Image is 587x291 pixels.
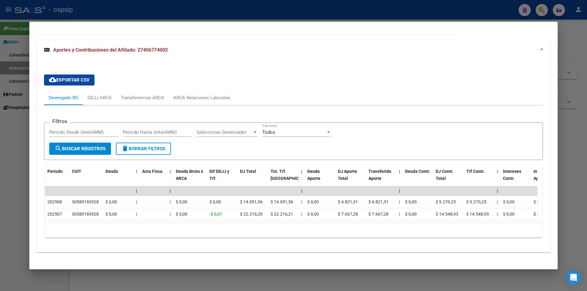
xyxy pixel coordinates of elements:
[500,165,531,192] datatable-header-cell: Intereses Contr.
[503,199,515,204] span: $ 0,00
[49,143,111,155] button: Buscar Registros
[44,75,94,85] button: Exportar CSV
[72,198,99,206] div: 30580183928
[69,165,103,192] datatable-header-cell: CUIT
[368,169,391,181] span: Transferido Aporte
[307,169,320,181] span: Deuda Aporte
[301,199,302,204] span: |
[271,169,312,181] span: Tot. Trf. [GEOGRAPHIC_DATA]
[240,169,256,174] span: DJ Total
[403,165,433,192] datatable-header-cell: Deuda Contr.
[105,169,118,174] span: Deuda
[399,188,400,193] span: |
[405,169,430,174] span: Deuda Contr.
[497,169,498,174] span: |
[47,199,62,204] span: 202508
[53,47,168,53] span: Aportes y Contribuciones del Afiliado: 27406774002
[466,169,485,174] span: Trf Contr.
[207,165,238,192] datatable-header-cell: Dif DDJJ y Trf.
[305,165,335,192] datatable-header-cell: Deuda Aporte
[136,199,137,204] span: |
[170,169,171,174] span: |
[307,212,319,216] span: $ 0,00
[49,118,70,125] h3: Filtros
[307,199,319,204] span: $ 0,00
[176,169,203,181] span: Deuda Bruta x ARCA
[167,165,173,192] datatable-header-cell: |
[197,129,252,135] span: Seleccionar Gerenciador
[338,199,358,204] span: $ 4.821,31
[271,212,293,216] span: $ 22.216,21
[37,40,550,60] mat-expansion-panel-header: Aportes y Contribuciones del Afiliado: 27406774002
[142,169,164,174] span: Acta Fisca.
[87,94,112,101] div: DDJJ ARCA
[494,165,500,192] datatable-header-cell: |
[105,212,117,216] span: $ 0,00
[497,188,498,193] span: |
[405,199,417,204] span: $ 0,00
[173,165,207,192] datatable-header-cell: Deuda Bruta x ARCA
[271,199,293,204] span: $ 14.091,56
[399,212,400,216] span: |
[176,212,187,216] span: $ 0,00
[121,145,129,152] mat-icon: delete
[466,199,486,204] span: $ 9.270,25
[433,165,464,192] datatable-header-cell: DJ Contr. Total
[209,169,229,181] span: Dif DDJJ y Trf.
[338,212,358,216] span: $ 7.667,28
[209,199,221,204] span: $ 0,00
[338,169,357,181] span: DJ Aporte Total
[262,129,275,135] span: Todos
[49,94,78,101] div: Devengado RG
[37,60,550,252] div: Aportes y Contribuciones del Afiliado: 27406774002
[399,169,400,174] span: |
[240,212,263,216] span: $ 22.216,20
[301,212,302,216] span: |
[209,212,222,216] span: -$ 0,01
[47,212,62,216] span: 202507
[238,165,268,192] datatable-header-cell: DJ Total
[72,169,81,174] span: CUIT
[436,169,453,181] span: DJ Contr. Total
[55,145,62,152] mat-icon: search
[47,169,63,174] span: Período
[533,169,552,181] span: Intereses Aporte
[49,76,56,83] mat-icon: cloud_download
[335,165,366,192] datatable-header-cell: DJ Aporte Total
[399,199,400,204] span: |
[268,165,299,192] datatable-header-cell: Tot. Trf. Bruto
[436,199,456,204] span: $ 9.270,25
[368,212,389,216] span: $ 7.667,28
[299,165,305,192] datatable-header-cell: |
[103,165,134,192] datatable-header-cell: Deuda
[136,212,137,216] span: |
[464,165,494,192] datatable-header-cell: Trf Contr.
[170,188,171,193] span: |
[533,212,548,216] span: $ 35,14
[466,212,489,216] span: $ 14.548,93
[366,165,397,192] datatable-header-cell: Transferido Aporte
[121,94,164,101] div: Transferencias ARCA
[105,199,117,204] span: $ 0,00
[170,212,171,216] span: |
[72,211,99,218] div: 30580183928
[121,146,165,151] span: Borrar Filtros
[566,270,581,285] div: Open Intercom Messenger
[134,165,140,192] datatable-header-cell: |
[301,169,302,174] span: |
[173,94,231,101] div: ARCA Relaciones Laborales
[497,199,498,204] span: |
[531,165,562,192] datatable-header-cell: Intereses Aporte
[503,212,515,216] span: $ 0,00
[533,199,548,204] span: $ 30,94
[503,169,521,181] span: Intereses Contr.
[140,165,167,192] datatable-header-cell: Acta Fisca.
[176,199,187,204] span: $ 0,00
[49,77,90,83] span: Exportar CSV
[497,212,498,216] span: |
[397,165,403,192] datatable-header-cell: |
[368,199,389,204] span: $ 4.821,31
[45,165,69,192] datatable-header-cell: Período
[240,199,263,204] span: $ 14.091,56
[136,188,137,193] span: |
